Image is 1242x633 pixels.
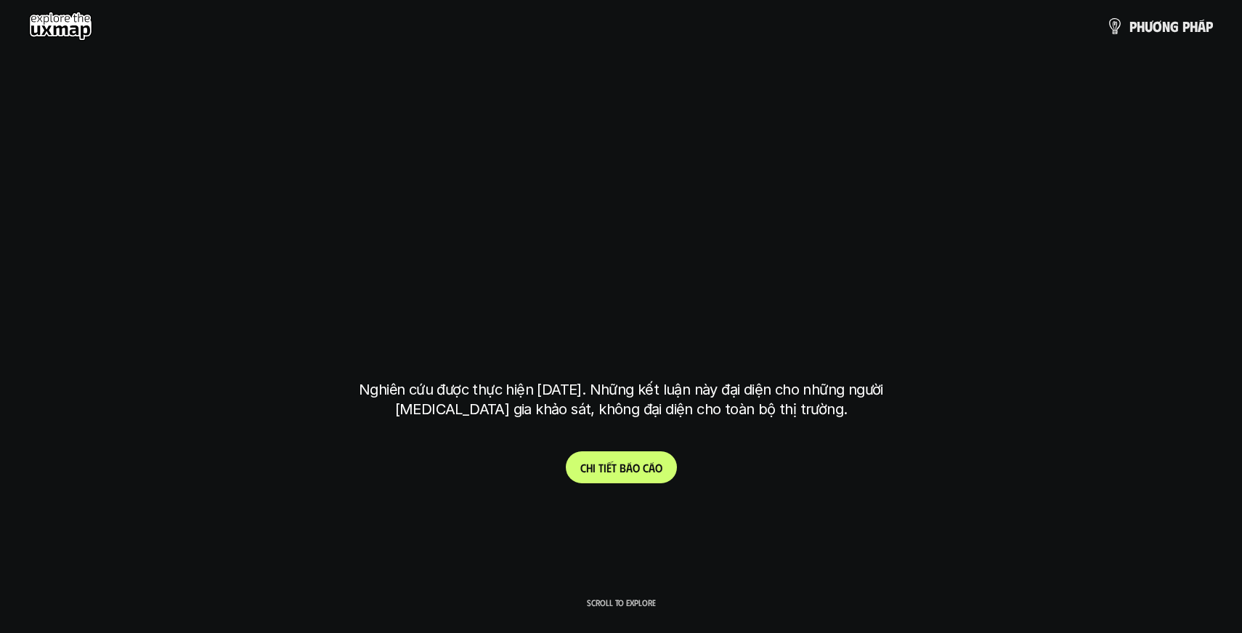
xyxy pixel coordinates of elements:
[1145,18,1153,34] span: ư
[1153,18,1162,34] span: ơ
[1190,18,1198,34] span: h
[598,461,604,475] span: t
[655,461,662,475] span: o
[1129,18,1137,34] span: p
[593,461,596,475] span: i
[1170,18,1179,34] span: g
[1182,18,1190,34] span: p
[1206,18,1213,34] span: p
[356,172,886,233] h1: phạm vi công việc của
[649,461,655,475] span: á
[566,451,677,483] a: Chitiếtbáocáo
[1198,18,1206,34] span: á
[612,461,617,475] span: t
[1137,18,1145,34] span: h
[606,461,612,475] span: ế
[604,461,606,475] span: i
[643,461,649,475] span: c
[626,461,633,475] span: á
[586,461,593,475] span: h
[362,287,880,348] h1: tại [GEOGRAPHIC_DATA]
[580,461,586,475] span: C
[571,137,681,153] h6: Kết quả nghiên cứu
[620,461,626,475] span: b
[587,597,656,608] p: Scroll to explore
[1106,12,1213,41] a: phươngpháp
[633,461,640,475] span: o
[1162,18,1170,34] span: n
[349,380,893,419] p: Nghiên cứu được thực hiện [DATE]. Những kết luận này đại diện cho những người [MEDICAL_DATA] gia ...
